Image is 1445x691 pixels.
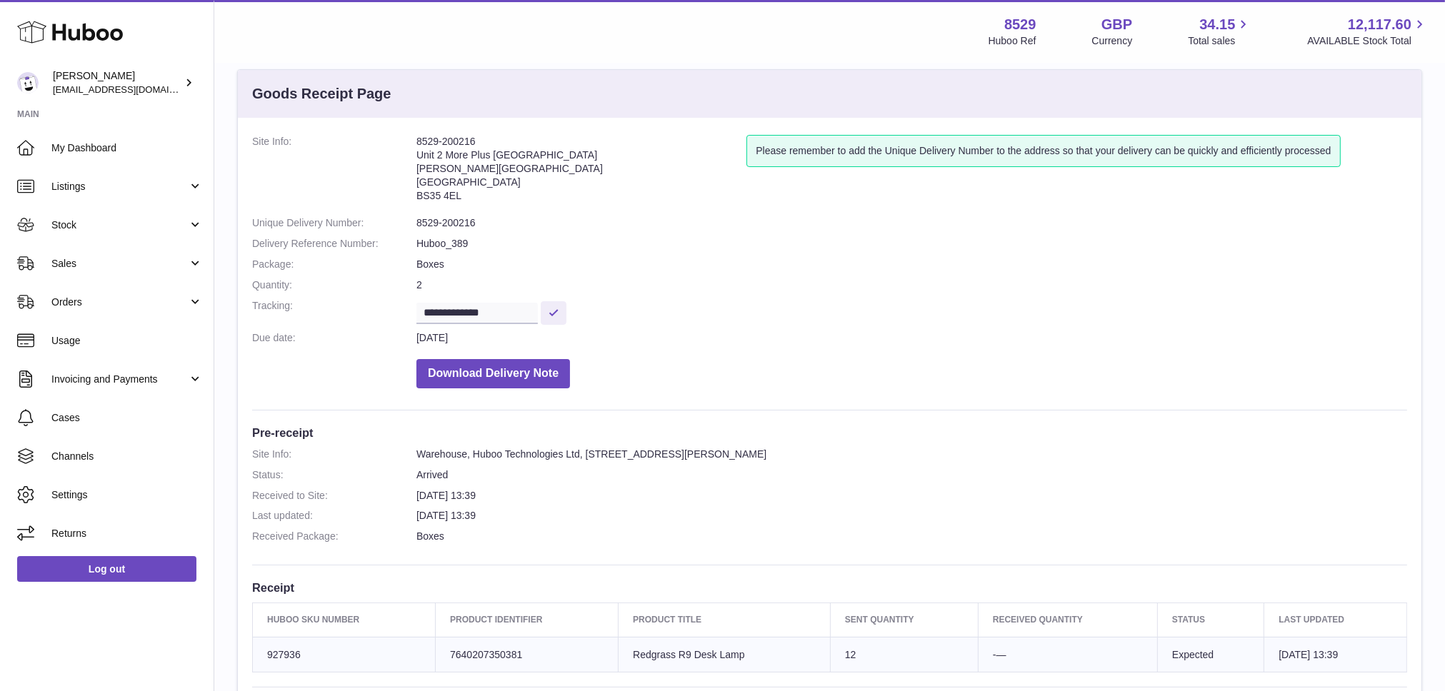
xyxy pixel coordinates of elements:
dt: Status: [252,468,416,482]
dt: Quantity: [252,278,416,292]
h3: Goods Receipt Page [252,84,391,104]
span: Total sales [1188,34,1251,48]
a: Log out [17,556,196,582]
th: Huboo SKU Number [253,603,436,637]
dd: Arrived [416,468,1407,482]
dd: Warehouse, Huboo Technologies Ltd, [STREET_ADDRESS][PERSON_NAME] [416,448,1407,461]
td: -— [978,637,1157,672]
dd: Huboo_389 [416,237,1407,251]
dd: 8529-200216 [416,216,1407,230]
dt: Received to Site: [252,489,416,503]
div: Please remember to add the Unique Delivery Number to the address so that your delivery can be qui... [746,135,1340,167]
td: Expected [1157,637,1264,672]
a: 34.15 Total sales [1188,15,1251,48]
td: 7640207350381 [436,637,619,672]
h3: Pre-receipt [252,425,1407,440]
dd: [DATE] 13:39 [416,509,1407,523]
dd: Boxes [416,258,1407,271]
span: Cases [51,411,203,425]
th: Received Quantity [978,603,1157,637]
span: Returns [51,527,203,540]
td: Redgrass R9 Desk Lamp [619,637,831,672]
address: 8529-200216 Unit 2 More Plus [GEOGRAPHIC_DATA] [PERSON_NAME][GEOGRAPHIC_DATA] [GEOGRAPHIC_DATA] B... [416,135,746,209]
dt: Last updated: [252,509,416,523]
dd: Boxes [416,530,1407,543]
span: Sales [51,257,188,271]
th: Last updated [1264,603,1407,637]
dt: Due date: [252,331,416,345]
span: 12,117.60 [1348,15,1411,34]
span: Channels [51,450,203,463]
dd: [DATE] [416,331,1407,345]
td: 12 [830,637,978,672]
a: 12,117.60 AVAILABLE Stock Total [1307,15,1428,48]
span: 34.15 [1199,15,1235,34]
th: Product Identifier [436,603,619,637]
dt: Site Info: [252,448,416,461]
span: Stock [51,218,188,232]
span: Settings [51,488,203,502]
dd: [DATE] 13:39 [416,489,1407,503]
dt: Site Info: [252,135,416,209]
th: Sent Quantity [830,603,978,637]
span: [EMAIL_ADDRESS][DOMAIN_NAME] [53,84,210,95]
span: My Dashboard [51,141,203,155]
span: Orders [51,296,188,309]
span: Usage [51,334,203,348]
dt: Tracking: [252,299,416,324]
img: admin@redgrass.ch [17,72,39,94]
dt: Received Package: [252,530,416,543]
dt: Unique Delivery Number: [252,216,416,230]
dd: 2 [416,278,1407,292]
td: 927936 [253,637,436,672]
td: [DATE] 13:39 [1264,637,1407,672]
div: [PERSON_NAME] [53,69,181,96]
strong: 8529 [1004,15,1036,34]
button: Download Delivery Note [416,359,570,388]
dt: Delivery Reference Number: [252,237,416,251]
div: Currency [1092,34,1133,48]
span: Listings [51,180,188,193]
span: Invoicing and Payments [51,373,188,386]
strong: GBP [1101,15,1132,34]
div: Huboo Ref [989,34,1036,48]
span: AVAILABLE Stock Total [1307,34,1428,48]
dt: Package: [252,258,416,271]
h3: Receipt [252,580,1407,595]
th: Status [1157,603,1264,637]
th: Product title [619,603,831,637]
